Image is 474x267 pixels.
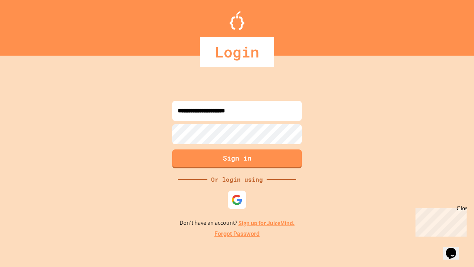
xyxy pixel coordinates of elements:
a: Sign up for JuiceMind. [238,219,295,227]
iframe: chat widget [413,205,467,237]
div: Login [200,37,274,67]
div: Chat with us now!Close [3,3,51,47]
button: Sign in [172,149,302,168]
a: Forgot Password [214,230,260,238]
img: google-icon.svg [231,194,243,205]
iframe: chat widget [443,237,467,260]
div: Or login using [207,175,267,184]
p: Don't have an account? [180,218,295,228]
img: Logo.svg [230,11,244,30]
